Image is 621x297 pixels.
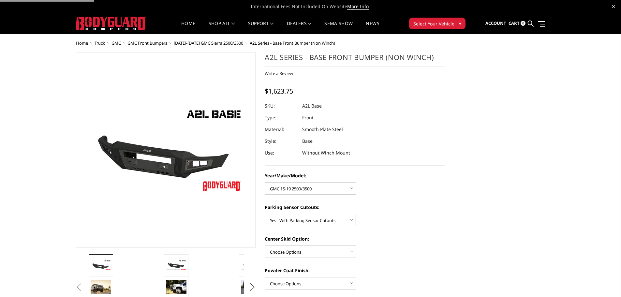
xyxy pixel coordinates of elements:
a: Dealers [287,21,312,34]
h1: A2L Series - Base Front Bumper (Non Winch) [265,52,445,67]
span: $1,623.75 [265,87,293,96]
img: BODYGUARD BUMPERS [76,17,146,30]
img: 2020 RAM HD - Available in single light bar configuration only [241,280,261,294]
a: GMC Front Bumpers [127,40,167,46]
a: [DATE]-[DATE] GMC Sierra 2500/3500 [174,40,243,46]
dt: SKU: [265,100,297,112]
img: 2019 GMC 1500 [91,280,111,294]
a: Home [76,40,88,46]
label: Year/Make/Model: [265,172,445,179]
label: Powder Coat Finish: [265,267,445,274]
dt: Style: [265,135,297,147]
dt: Type: [265,112,297,124]
a: shop all [209,21,235,34]
img: A2L Series - Base Front Bumper (Non Winch) [91,260,111,271]
span: Select Your Vehicle [413,20,454,27]
dd: Base [302,135,313,147]
label: Parking Sensor Cutouts: [265,204,445,211]
a: Cart 0 [509,15,525,32]
a: More Info [347,3,369,10]
dd: Front [302,112,314,124]
dd: Without Winch Mount [302,147,350,159]
a: Support [248,21,274,34]
label: Center Skid Option: [265,235,445,242]
dd: A2L Base [302,100,322,112]
img: 2020 Chevrolet HD - Compatible with block heater connection [166,280,186,294]
span: A2L Series - Base Front Bumper (Non Winch) [250,40,335,46]
span: Cart [509,20,520,26]
dt: Use: [265,147,297,159]
span: Account [485,20,506,26]
span: 0 [521,21,525,26]
dd: Smooth Plate Steel [302,124,343,135]
a: Home [181,21,195,34]
a: SEMA Show [324,21,353,34]
a: News [366,21,379,34]
a: Truck [95,40,105,46]
a: A2L Series - Base Front Bumper (Non Winch) [76,52,256,248]
a: GMC [111,40,121,46]
img: A2L Series - Base Front Bumper (Non Winch) [241,260,261,271]
a: Write a Review [265,70,293,76]
img: A2L Series - Base Front Bumper (Non Winch) [166,260,186,271]
a: Account [485,15,506,32]
button: Previous [74,282,84,292]
span: ▾ [459,20,461,27]
button: Select Your Vehicle [409,18,466,29]
dt: Material: [265,124,297,135]
button: Next [247,282,257,292]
